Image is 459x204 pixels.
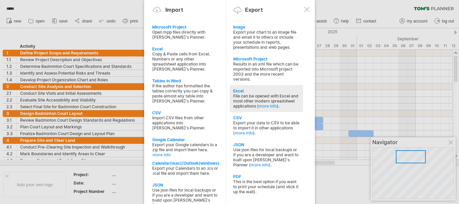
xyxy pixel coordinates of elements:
a: more info [259,104,277,109]
a: more info [251,162,269,167]
div: Image [233,25,300,30]
div: Export [245,6,263,13]
div: File can be opened with Excel and most other modern spreadsheet applications ( ). [233,93,300,109]
div: Export your chart to an image file and email it to others or include your schedule in reports, pr... [233,30,300,50]
div: Copy & Paste cells from Excel, Numbers or any other spreadsheet application into [PERSON_NAME]'s ... [152,51,219,72]
div: PDF [233,174,300,179]
a: more info [153,152,219,157]
div: CSV [233,115,300,120]
a: more info [235,130,253,135]
div: If the author has formatted the tables correctly you can copy & paste almost any table into [PERS... [152,83,219,104]
div: Excel [152,46,219,51]
div: Use json files for local backups or if you are a developer and want to built upon [PERSON_NAME]'s... [233,147,300,167]
div: Import [165,6,183,13]
div: Results in an xml file which can be imported into Microsoft project 2003 and the more recent vers... [233,62,300,82]
div: This is the best option if you want to print your schedule (and stick it up the wall). [233,179,300,194]
div: JSON [233,142,300,147]
div: Export your data to CSV to be able to import it in other applications ( ). [233,120,300,135]
div: Excel [233,88,300,93]
div: Microsoft Project [233,56,300,62]
div: Tables in Word [152,78,219,83]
